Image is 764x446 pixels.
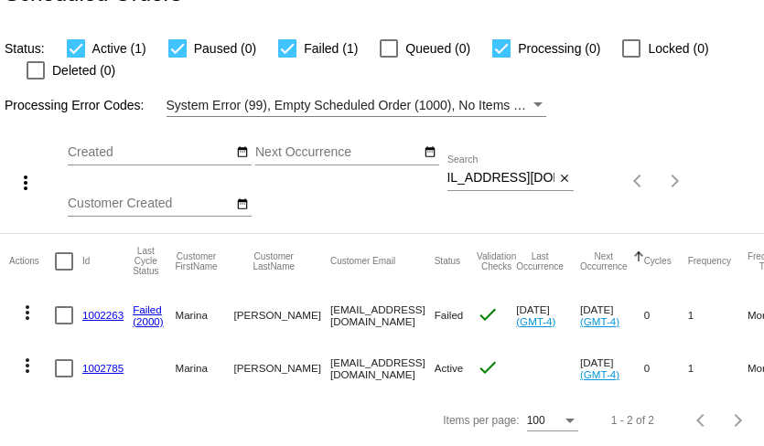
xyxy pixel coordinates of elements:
a: (GMT-4) [516,315,555,327]
button: Change sorting for CustomerEmail [330,256,395,267]
button: Change sorting for LastProcessingCycleId [133,246,158,276]
mat-icon: close [558,172,571,186]
mat-cell: [PERSON_NAME] [234,289,330,342]
mat-cell: [DATE] [580,289,644,342]
mat-cell: Marina [175,289,233,342]
a: (GMT-4) [580,315,619,327]
mat-header-cell: Actions [9,234,55,289]
mat-icon: date_range [236,145,249,160]
mat-icon: check [477,303,499,325]
a: 1002785 [82,362,124,374]
mat-cell: [EMAIL_ADDRESS][DOMAIN_NAME] [330,289,435,342]
input: Created [68,145,232,160]
span: Status: [5,41,45,56]
mat-icon: more_vert [16,355,38,377]
span: Processing (0) [518,37,600,59]
mat-cell: 0 [644,342,688,395]
mat-icon: date_range [424,145,436,160]
button: Change sorting for Status [435,256,460,267]
span: 100 [527,414,545,427]
button: Previous page [683,402,720,439]
a: (GMT-4) [580,368,619,380]
a: (2000) [133,315,164,327]
span: Processing Error Codes: [5,98,145,112]
input: Customer Created [68,196,232,211]
mat-icon: check [477,356,499,378]
mat-cell: [DATE] [516,289,580,342]
span: Locked (0) [648,37,708,59]
mat-cell: 1 [688,289,748,342]
a: Failed [133,303,162,315]
mat-select: Items per page: [527,415,578,428]
button: Change sorting for Frequency [688,256,731,267]
input: Search [447,171,554,186]
button: Change sorting for NextOccurrenceUtc [580,251,628,271]
button: Change sorting for CustomerFirstName [175,251,217,271]
div: 1 - 2 of 2 [611,414,654,427]
button: Change sorting for LastOccurrenceUtc [516,251,564,271]
mat-icon: more_vert [15,172,37,194]
span: Deleted (0) [52,59,115,81]
div: Items per page: [443,414,519,427]
button: Next page [720,402,757,439]
button: Next page [657,163,694,199]
input: Next Occurrence [255,145,420,160]
a: 1002263 [82,309,124,321]
button: Change sorting for CustomerLastName [234,251,314,271]
button: Previous page [620,163,657,199]
mat-header-cell: Validation Checks [477,234,516,289]
mat-cell: [PERSON_NAME] [234,342,330,395]
span: Failed [435,309,464,321]
mat-select: Filter by Processing Error Codes [167,94,546,117]
span: Paused (0) [194,37,256,59]
button: Clear [554,169,574,188]
mat-cell: [DATE] [580,342,644,395]
mat-cell: [EMAIL_ADDRESS][DOMAIN_NAME] [330,342,435,395]
mat-cell: 0 [644,289,688,342]
mat-icon: more_vert [16,302,38,324]
span: Active (1) [92,37,146,59]
button: Change sorting for Cycles [644,256,672,267]
mat-cell: 1 [688,342,748,395]
mat-icon: date_range [236,197,249,212]
button: Change sorting for Id [82,256,90,267]
span: Active [435,362,464,374]
span: Failed (1) [304,37,358,59]
mat-cell: Marina [175,342,233,395]
span: Queued (0) [405,37,470,59]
